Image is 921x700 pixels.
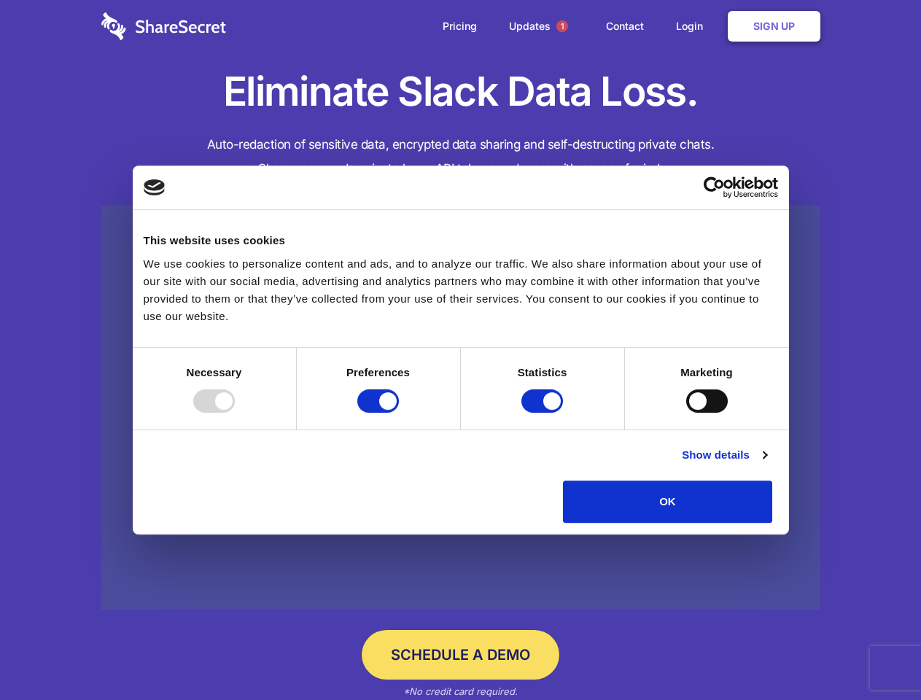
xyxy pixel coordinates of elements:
em: *No credit card required. [403,685,518,697]
a: Usercentrics Cookiebot - opens in a new window [650,176,778,198]
a: Sign Up [728,11,820,42]
a: Contact [591,4,658,49]
strong: Preferences [346,366,410,378]
span: 1 [556,20,568,32]
a: Pricing [428,4,491,49]
a: Show details [682,446,766,464]
button: OK [563,481,772,523]
strong: Statistics [518,366,567,378]
strong: Necessary [187,366,242,378]
a: Login [661,4,725,49]
h1: Eliminate Slack Data Loss. [101,66,820,118]
img: logo-wordmark-white-trans-d4663122ce5f474addd5e946df7df03e33cb6a1c49d2221995e7729f52c070b2.svg [101,12,226,40]
a: Wistia video thumbnail [101,206,820,610]
div: This website uses cookies [144,232,778,249]
img: logo [144,179,166,195]
div: We use cookies to personalize content and ads, and to analyze our traffic. We also share informat... [144,255,778,325]
a: Schedule a Demo [362,630,559,680]
strong: Marketing [680,366,733,378]
h4: Auto-redaction of sensitive data, encrypted data sharing and self-destructing private chats. Shar... [101,133,820,181]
